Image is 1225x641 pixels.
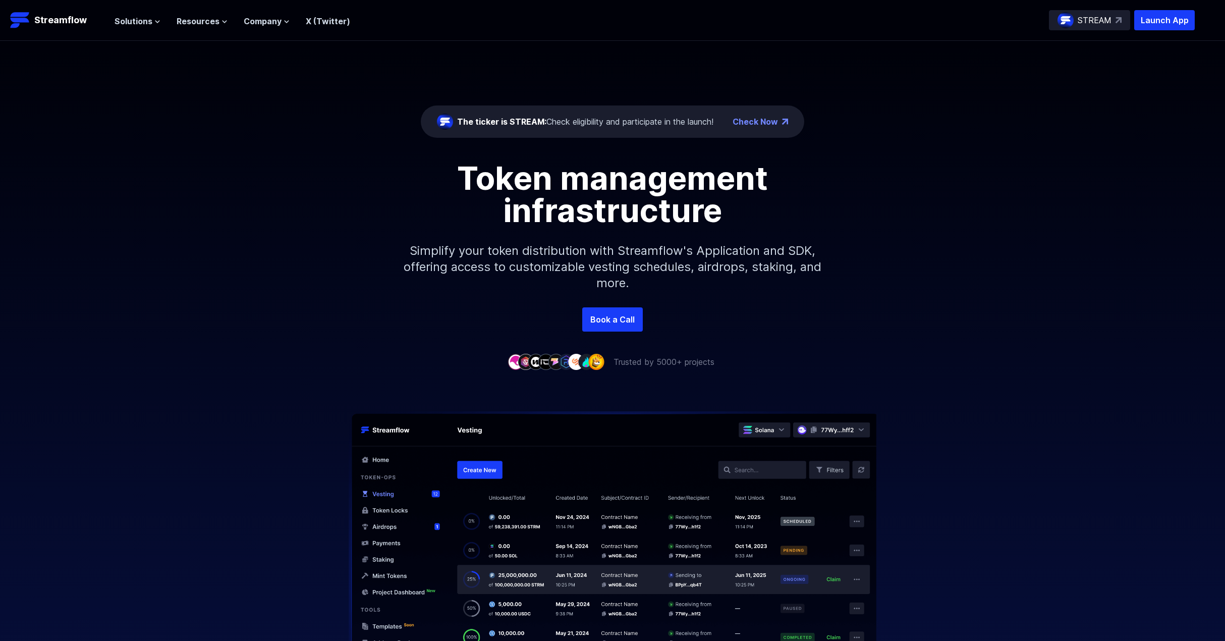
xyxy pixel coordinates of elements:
a: Book a Call [582,307,643,332]
a: STREAM [1049,10,1130,30]
span: The ticker is STREAM: [457,117,546,127]
h1: Token management infrastructure [385,162,840,227]
a: Streamflow [10,10,104,30]
span: Solutions [115,15,152,27]
button: Company [244,15,290,27]
p: STREAM [1078,14,1111,26]
img: company-2 [518,354,534,369]
img: streamflow-logo-circle.png [437,114,453,130]
img: company-6 [558,354,574,369]
a: Check Now [733,116,778,128]
img: company-1 [508,354,524,369]
img: company-3 [528,354,544,369]
button: Resources [177,15,228,27]
a: X (Twitter) [306,16,350,26]
img: company-7 [568,354,584,369]
img: top-right-arrow.png [782,119,788,125]
img: company-8 [578,354,594,369]
button: Launch App [1134,10,1195,30]
img: company-9 [588,354,604,369]
p: Simplify your token distribution with Streamflow's Application and SDK, offering access to custom... [396,227,829,307]
div: Check eligibility and participate in the launch! [457,116,713,128]
img: top-right-arrow.svg [1116,17,1122,23]
img: Streamflow Logo [10,10,30,30]
p: Streamflow [34,13,87,27]
button: Solutions [115,15,160,27]
span: Company [244,15,282,27]
img: streamflow-logo-circle.png [1057,12,1074,28]
img: company-4 [538,354,554,369]
img: company-5 [548,354,564,369]
p: Trusted by 5000+ projects [614,356,714,368]
span: Resources [177,15,219,27]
